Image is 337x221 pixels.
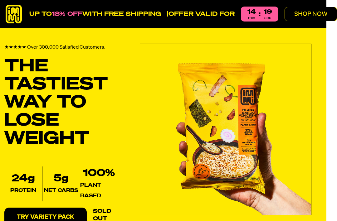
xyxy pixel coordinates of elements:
div: Carousel slides [140,44,311,215]
p: sec [264,16,271,20]
h3: PROTEIN [10,185,36,196]
button: SHOP NOW [285,7,337,21]
p: min [248,16,255,20]
span: 14 [247,9,256,15]
span: 24g [12,174,35,184]
div: Slide 1 [140,44,311,215]
p: TRY VARIETY PACK [17,214,74,220]
h3: PLANT BASED [80,180,118,201]
h1: THE TASTIEST WAY TO LOSE WEIGHT [4,57,118,148]
strong: OFFER VALID FOR [168,11,235,17]
span: 5g [54,174,69,184]
img: immi-logo.svg [4,5,23,23]
p: ★★★★★ Over 300,000 Satisfied Customers. [4,44,105,51]
h3: NET CARBS [44,185,78,196]
p: : [259,11,261,17]
span: 18% OFF [52,11,82,17]
span: 100% [83,168,115,178]
p: SHOP NOW [294,11,327,17]
p: WITH FREE SHIPPING | [29,10,235,18]
img: Hand holding a vibrant yellow packet of plant-based black garlic ramen noodles. [140,44,311,215]
span: 19 [264,9,272,15]
span: UP TO [29,11,52,17]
